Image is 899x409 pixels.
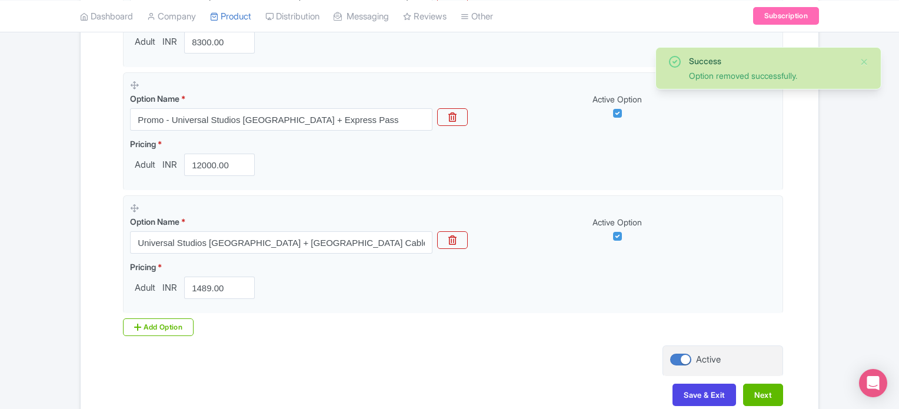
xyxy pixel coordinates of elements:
[130,231,432,254] input: Option Name
[689,55,850,67] div: Success
[689,69,850,82] div: Option removed successfully.
[860,55,869,69] button: Close
[160,281,179,295] span: INR
[592,94,642,104] span: Active Option
[130,35,160,49] span: Adult
[123,318,194,336] div: Add Option
[184,31,255,54] input: 0.00
[184,277,255,299] input: 0.00
[130,139,156,149] span: Pricing
[743,384,783,406] button: Next
[130,281,160,295] span: Adult
[184,154,255,176] input: 0.00
[753,7,819,25] a: Subscription
[592,217,642,227] span: Active Option
[859,369,887,397] div: Open Intercom Messenger
[160,158,179,172] span: INR
[130,108,432,131] input: Option Name
[130,94,179,104] span: Option Name
[696,353,721,367] div: Active
[130,217,179,227] span: Option Name
[130,262,156,272] span: Pricing
[160,35,179,49] span: INR
[672,384,736,406] button: Save & Exit
[130,158,160,172] span: Adult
